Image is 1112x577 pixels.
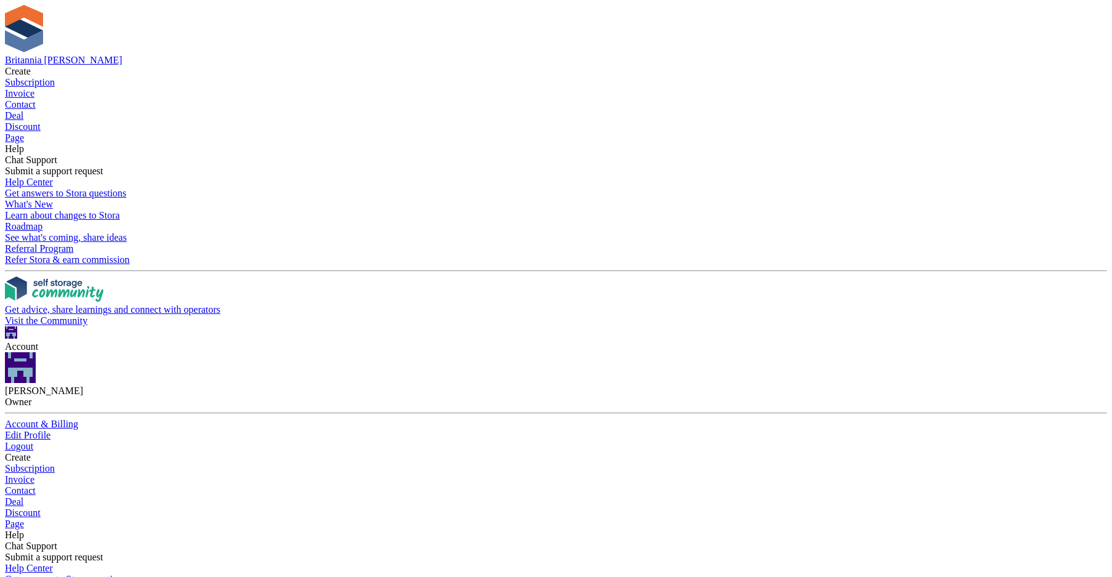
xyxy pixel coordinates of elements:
div: See what's coming, share ideas [5,232,1107,243]
span: Create [5,66,31,76]
a: Page [5,518,1107,530]
div: Owner [5,397,1107,408]
span: Referral Program [5,243,74,254]
a: Deal [5,496,1107,507]
a: Discount [5,507,1107,518]
span: What's New [5,199,53,209]
a: Account & Billing [5,419,1107,430]
a: Help Center Get answers to Stora questions [5,177,1107,199]
div: Learn about changes to Stora [5,210,1107,221]
span: Chat Support [5,155,57,165]
div: Get advice, share learnings and connect with operators [5,304,1107,315]
img: community-logo-e120dcb29bea30313fccf008a00513ea5fe9ad107b9d62852cae38739ed8438e.svg [5,276,103,302]
a: Britannia [PERSON_NAME] [5,55,122,65]
img: stora-icon-8386f47178a22dfd0bd8f6a31ec36ba5ce8667c1dd55bd0f319d3a0aa187defe.svg [5,5,43,52]
span: Create [5,452,31,462]
a: Contact [5,485,1107,496]
a: Referral Program Refer Stora & earn commission [5,243,1107,265]
a: Page [5,132,1107,143]
div: [PERSON_NAME] [5,385,1107,397]
a: Logout [5,441,1107,452]
img: Cameron Ballard [5,326,17,339]
div: Submit a support request [5,552,1107,563]
img: Cameron Ballard [5,352,36,383]
a: Invoice [5,88,1107,99]
a: Discount [5,121,1107,132]
div: Submit a support request [5,166,1107,177]
a: Subscription [5,463,1107,474]
span: Roadmap [5,221,42,232]
span: Help Center [5,563,53,573]
span: Help [5,530,24,540]
a: What's New Learn about changes to Stora [5,199,1107,221]
a: Deal [5,110,1107,121]
a: Contact [5,99,1107,110]
span: Help [5,143,24,154]
a: Invoice [5,474,1107,485]
a: Get advice, share learnings and connect with operators Visit the Community [5,276,1107,326]
div: Get answers to Stora questions [5,188,1107,199]
a: Roadmap See what's coming, share ideas [5,221,1107,243]
span: Chat Support [5,541,57,551]
span: Account [5,341,38,352]
span: Help Center [5,177,53,187]
a: Edit Profile [5,430,1107,441]
div: Refer Stora & earn commission [5,254,1107,265]
span: Visit the Community [5,315,87,326]
a: Subscription [5,77,1107,88]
